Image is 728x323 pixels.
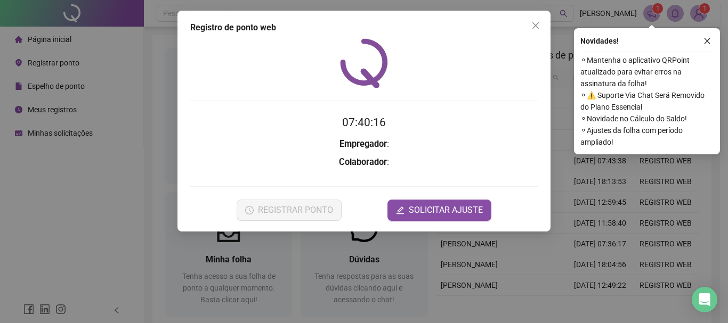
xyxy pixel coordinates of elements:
[531,21,540,30] span: close
[409,204,483,217] span: SOLICITAR AJUSTE
[237,200,342,221] button: REGISTRAR PONTO
[580,54,714,89] span: ⚬ Mantenha o aplicativo QRPoint atualizado para evitar erros na assinatura da folha!
[342,116,386,129] time: 07:40:16
[339,157,387,167] strong: Colaborador
[580,125,714,148] span: ⚬ Ajustes da folha com período ampliado!
[527,17,544,34] button: Close
[387,200,491,221] button: editSOLICITAR AJUSTE
[692,287,717,312] div: Open Intercom Messenger
[339,139,387,149] strong: Empregador
[703,37,711,45] span: close
[580,89,714,113] span: ⚬ ⚠️ Suporte Via Chat Será Removido do Plano Essencial
[580,113,714,125] span: ⚬ Novidade no Cálculo do Saldo!
[396,206,405,214] span: edit
[190,155,538,169] h3: :
[190,21,538,34] div: Registro de ponto web
[190,137,538,151] h3: :
[340,38,388,88] img: QRPoint
[580,35,619,47] span: Novidades !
